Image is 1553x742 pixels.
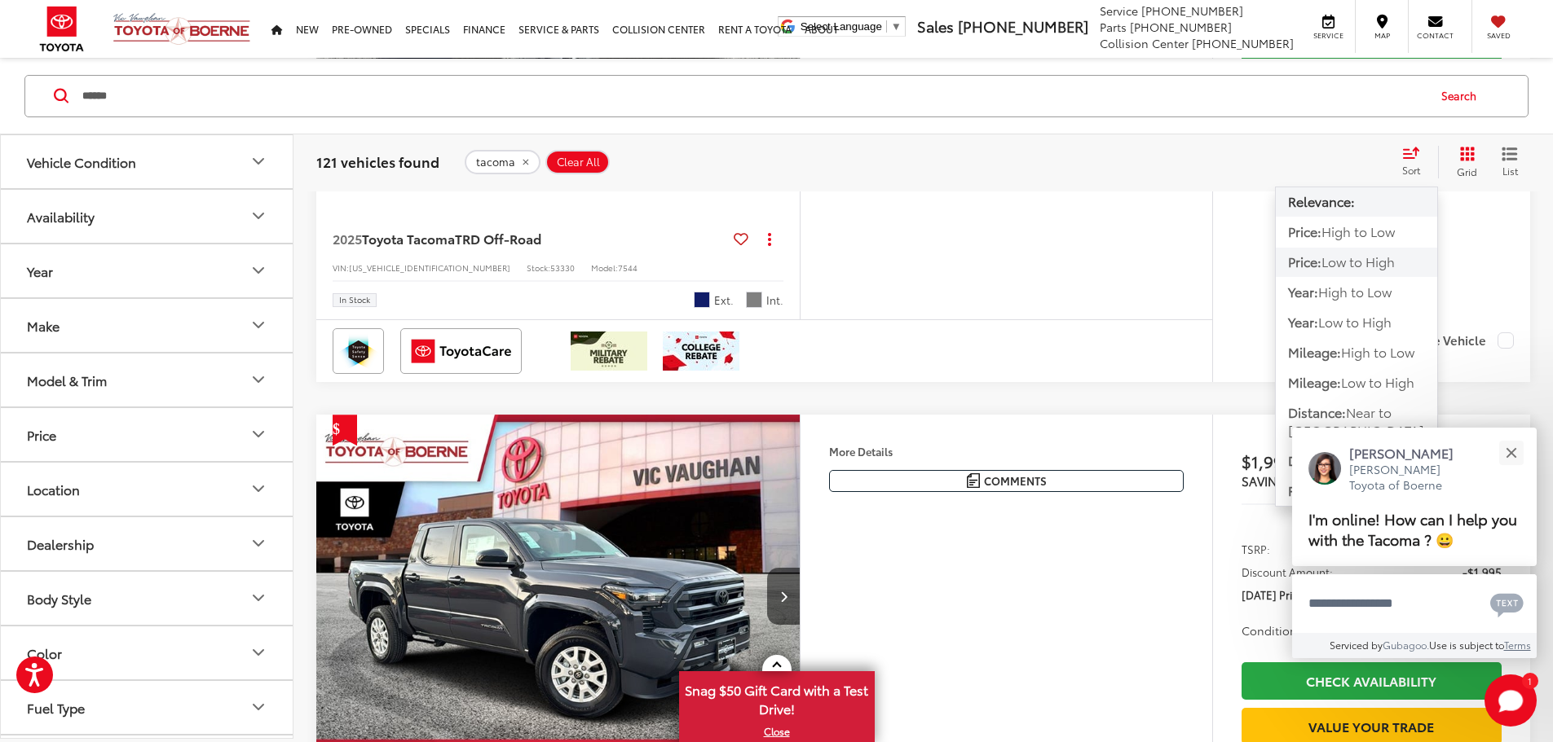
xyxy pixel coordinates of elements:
button: DealershipDealership [1,516,294,569]
div: Body Style [27,590,91,605]
span: Int. [766,292,783,308]
div: Price [249,424,268,444]
span: [DATE] Price: [1242,586,1307,603]
span: Discount Amount: [1242,564,1333,580]
span: Relevance: [1288,191,1355,210]
span: Get Price Drop Alert [333,415,357,446]
div: Fuel Type [249,697,268,717]
button: MakeMake [1,298,294,351]
span: Snag $50 Gift Card with a Test Drive! [681,673,873,722]
span: Price: [1288,222,1321,240]
span: 121 vehicles found [316,151,439,170]
button: Price:Low to High [1276,247,1437,276]
span: ​ [886,20,887,33]
button: Vehicle ConditionVehicle Condition [1,134,294,187]
div: Vehicle Condition [249,151,268,171]
span: 53330 [550,261,575,274]
span: Comments [984,473,1047,489]
div: Price [27,426,56,441]
svg: Start Chat [1485,674,1537,727]
span: Low to High [1341,372,1414,391]
span: Distance: [1288,450,1346,468]
button: Chat with SMS [1485,585,1529,621]
input: Search by Make, Model, or Keyword [81,76,1426,115]
a: Select Language​ [801,20,902,33]
div: Make [27,317,60,332]
button: Grid View [1438,145,1489,178]
button: Conditional Toyota Offers [1242,622,1406,639]
a: 2025Toyota TacomaTRD Off-Road [333,230,727,248]
p: [PERSON_NAME] [1349,444,1470,462]
div: Dealership [27,535,94,551]
img: Vic Vaughan Toyota of Boerne [113,12,251,46]
span: VIN: [333,261,349,274]
div: Color [249,643,268,662]
button: ColorColor [1,626,294,678]
img: Comments [967,473,980,487]
button: Price:High to Low [1276,217,1437,246]
span: [US_VEHICLE_IDENTIFICATION_NUMBER] [349,261,510,274]
div: Year [249,261,268,280]
span: Blue Crush Metallic [694,292,710,308]
span: Ext. [714,292,734,308]
div: Dealership [249,533,268,553]
label: Compare Vehicle [1386,332,1514,349]
a: Terms [1504,638,1531,652]
button: Fuel TypeFuel Type [1,680,294,733]
div: Year [27,262,53,278]
span: TSRP: [1242,541,1270,557]
button: Model & TrimModel & Trim [1,353,294,406]
button: Close [1493,436,1529,471]
span: Low to High [1321,252,1395,270]
button: AvailabilityAvailability [1,189,294,242]
img: /static/brand-toyota/National_Assets/toyota-military-rebate.jpeg?height=48 [571,331,647,371]
span: List [1502,163,1518,177]
span: $1,995 [1242,449,1372,473]
span: dropdown dots [768,232,771,245]
span: Near to [GEOGRAPHIC_DATA] [1288,402,1424,439]
span: Saved [1480,30,1516,41]
button: Relevance: [1276,187,1437,216]
span: High to Low [1321,222,1395,240]
span: [PHONE_NUMBER] [1141,2,1243,19]
span: Mileage: [1288,372,1341,391]
span: 7544 [618,261,638,274]
span: [PHONE_NUMBER] [1192,35,1294,51]
textarea: Type your message [1292,574,1537,633]
span: Parts [1100,19,1127,35]
img: ToyotaCare Vic Vaughan Toyota of Boerne Boerne TX [404,331,518,371]
span: TRD Off-Road [455,229,541,248]
span: Conditional Toyota Offers [1242,622,1404,639]
span: Mileage: [1288,342,1341,361]
span: Collision Center [1100,35,1189,51]
button: Body StyleBody Style [1,571,294,624]
span: ▼ [891,20,902,33]
span: Distance: [1288,402,1346,420]
a: Check Availability [1242,662,1502,699]
button: Featured Vehicles [1276,476,1437,505]
span: Contact [1417,30,1454,41]
div: Location [27,481,80,496]
span: Map [1364,30,1400,41]
button: List View [1489,145,1530,178]
span: Serviced by [1330,638,1383,652]
span: Featured Vehicles [1288,480,1396,498]
button: Year:Low to High [1276,307,1437,336]
button: YearYear [1,244,294,296]
span: Service [1310,30,1347,41]
button: Select sort value [1394,145,1438,178]
span: Use is subject to [1429,638,1504,652]
button: Mileage:High to Low [1276,337,1437,367]
div: Model & Trim [27,371,107,387]
span: Model: [591,261,618,274]
button: Mileage:Low to High [1276,367,1437,397]
span: Low to High [1318,312,1392,331]
span: [PHONE_NUMBER] [958,15,1088,37]
div: Color [27,644,62,660]
div: Fuel Type [27,699,85,714]
span: Price: [1288,252,1321,270]
span: Sales [917,15,954,37]
button: remove tacoma [465,149,540,173]
button: Search [1426,75,1500,116]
